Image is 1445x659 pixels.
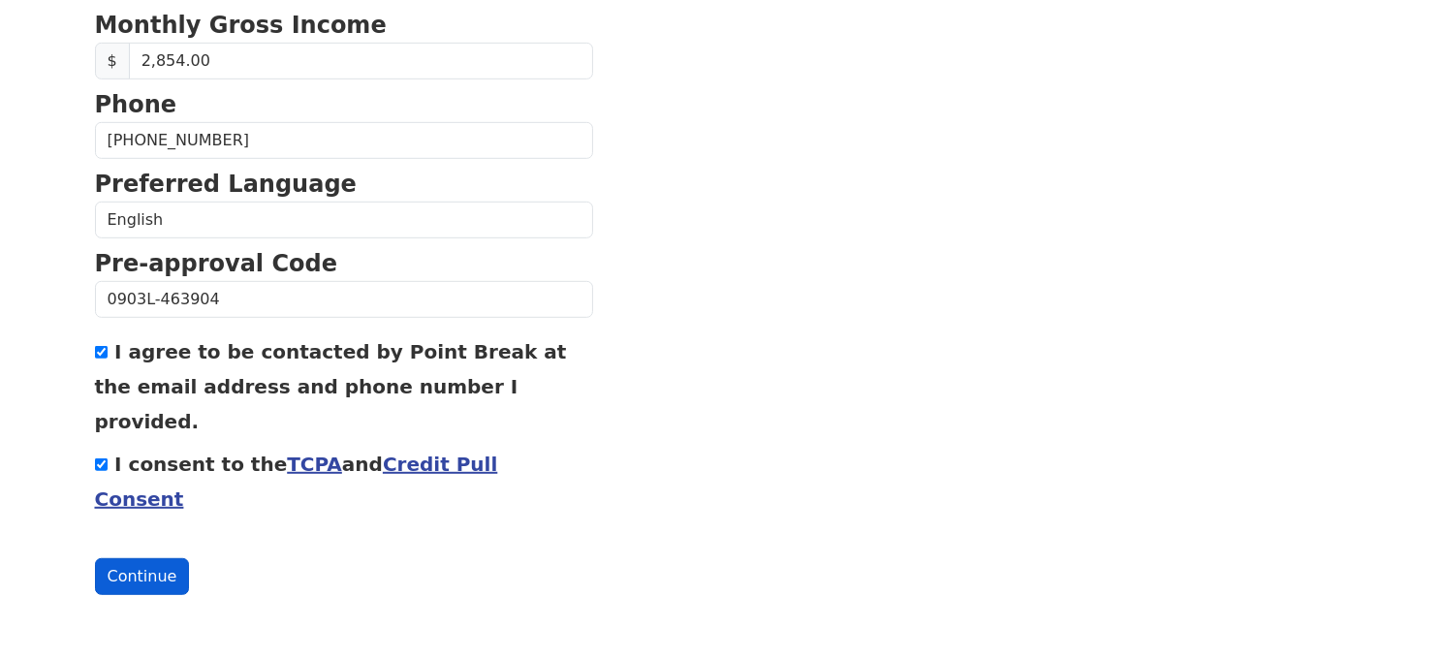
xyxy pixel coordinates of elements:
[95,340,567,433] label: I agree to be contacted by Point Break at the email address and phone number I provided.
[95,453,498,511] a: Credit Pull Consent
[95,281,593,318] input: Pre-approval Code
[95,43,130,79] span: $
[129,43,593,79] input: Monthly Gross Income
[95,250,338,277] strong: Pre-approval Code
[287,453,342,476] a: TCPA
[95,558,190,595] button: Continue
[95,453,498,511] label: I consent to the and
[95,171,357,198] strong: Preferred Language
[95,91,177,118] strong: Phone
[95,122,593,159] input: Phone
[95,8,593,43] p: Monthly Gross Income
